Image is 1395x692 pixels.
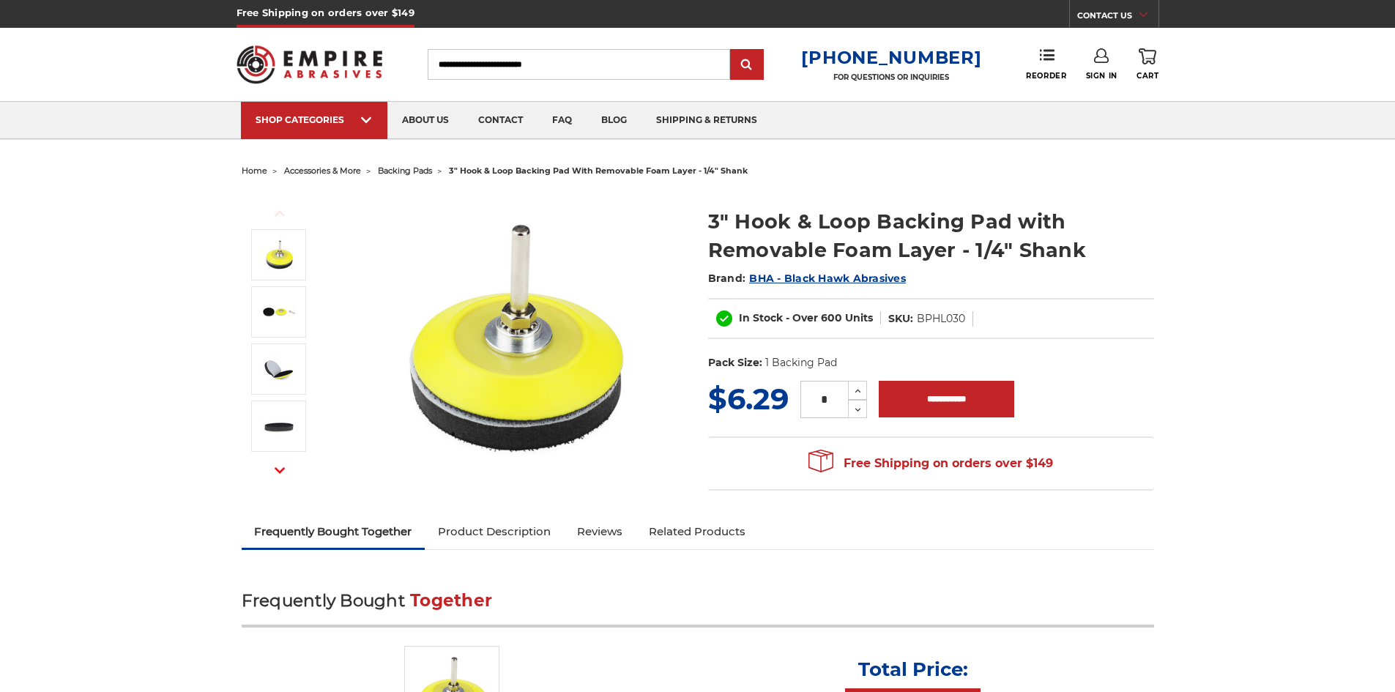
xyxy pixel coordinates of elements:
dd: 1 Backing Pad [765,355,837,371]
img: Empire Abrasives [237,36,383,93]
a: Product Description [425,516,564,548]
a: Reviews [564,516,636,548]
span: Frequently Bought [242,590,405,611]
p: FOR QUESTIONS OR INQUIRIES [801,72,981,82]
img: Close-up of Empire Abrasives 3-inch hook and loop backing pad with a removable foam layer and 1/4... [261,237,297,273]
img: Disassembled view of Empire Abrasives 3-inch hook and loop backing pad, showing the foam pad, bac... [261,294,297,330]
a: shipping & returns [641,102,772,139]
dt: SKU: [888,311,913,327]
p: Total Price: [858,658,968,681]
a: BHA - Black Hawk Abrasives [749,272,906,285]
a: [PHONE_NUMBER] [801,47,981,68]
a: Reorder [1026,48,1066,80]
span: $6.29 [708,381,789,417]
h1: 3" Hook & Loop Backing Pad with Removable Foam Layer - 1/4" Shank [708,207,1154,264]
a: contact [464,102,537,139]
span: Sign In [1086,71,1117,81]
span: 3" hook & loop backing pad with removable foam layer - 1/4" shank [449,165,748,176]
a: Cart [1137,48,1158,81]
a: backing pads [378,165,432,176]
a: CONTACT US [1077,7,1158,28]
a: Related Products [636,516,759,548]
dt: Pack Size: [708,355,762,371]
span: Together [410,590,492,611]
input: Submit [732,51,762,80]
a: blog [587,102,641,139]
a: about us [387,102,464,139]
span: - Over [786,311,818,324]
button: Next [262,455,297,486]
span: Free Shipping on orders over $149 [808,449,1053,478]
span: Reorder [1026,71,1066,81]
img: Close-up of Empire Abrasives 3-inch hook and loop backing pad with a removable foam layer and 1/4... [367,192,660,485]
span: Units [845,311,873,324]
a: Frequently Bought Together [242,516,425,548]
img: Empire Abrasives 3-inch backing pad with foam layer peeled back to show durable hook and loop fas... [261,351,297,387]
dd: BPHL030 [917,311,965,327]
a: accessories & more [284,165,361,176]
span: In Stock [739,311,783,324]
span: 600 [821,311,842,324]
div: SHOP CATEGORIES [256,114,373,125]
button: Previous [262,198,297,229]
a: faq [537,102,587,139]
img: 3-inch foam pad featuring a durable hook and loop design, ideal for various sanding tasks. [261,408,297,444]
span: Cart [1137,71,1158,81]
a: home [242,165,267,176]
span: Brand: [708,272,746,285]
